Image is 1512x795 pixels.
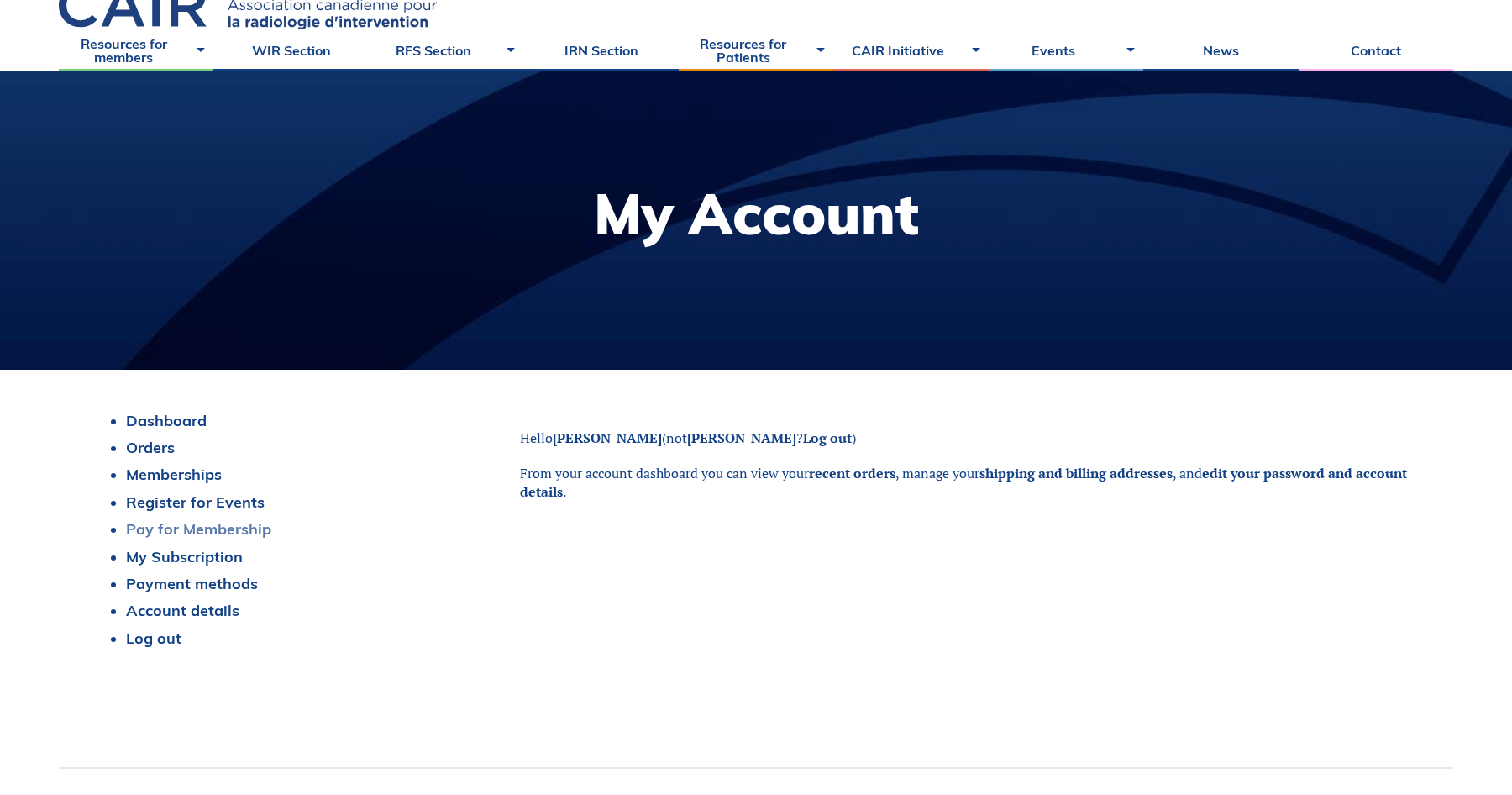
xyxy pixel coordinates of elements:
a: Events [989,29,1143,71]
a: edit your password and account details [520,464,1407,501]
a: IRN Section [523,29,678,71]
a: Pay for Membership [126,519,271,539]
a: Contact [1299,29,1453,71]
a: Register for Events [126,492,265,512]
a: CAIR Initiative [833,29,988,71]
a: Account details [126,601,239,620]
a: News [1143,29,1298,71]
a: RFS Section [369,29,523,71]
strong: [PERSON_NAME] [553,429,662,447]
a: Orders [126,438,175,457]
p: Hello (not ? ) [520,429,1411,447]
a: My Subscription [126,547,243,566]
h1: My Account [594,186,919,242]
a: Log out [126,629,181,648]
a: Resources for members [59,29,213,71]
a: Memberships [126,465,222,484]
a: Payment methods [126,574,258,593]
a: Resources for Patients [679,29,833,71]
a: recent orders [809,464,895,482]
a: WIR Section [213,29,368,71]
a: Dashboard [126,411,207,430]
a: Log out [803,429,852,447]
p: From your account dashboard you can view your , manage your , and . [520,464,1411,502]
strong: [PERSON_NAME] [687,429,796,447]
a: shipping and billing addresses [979,464,1173,482]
